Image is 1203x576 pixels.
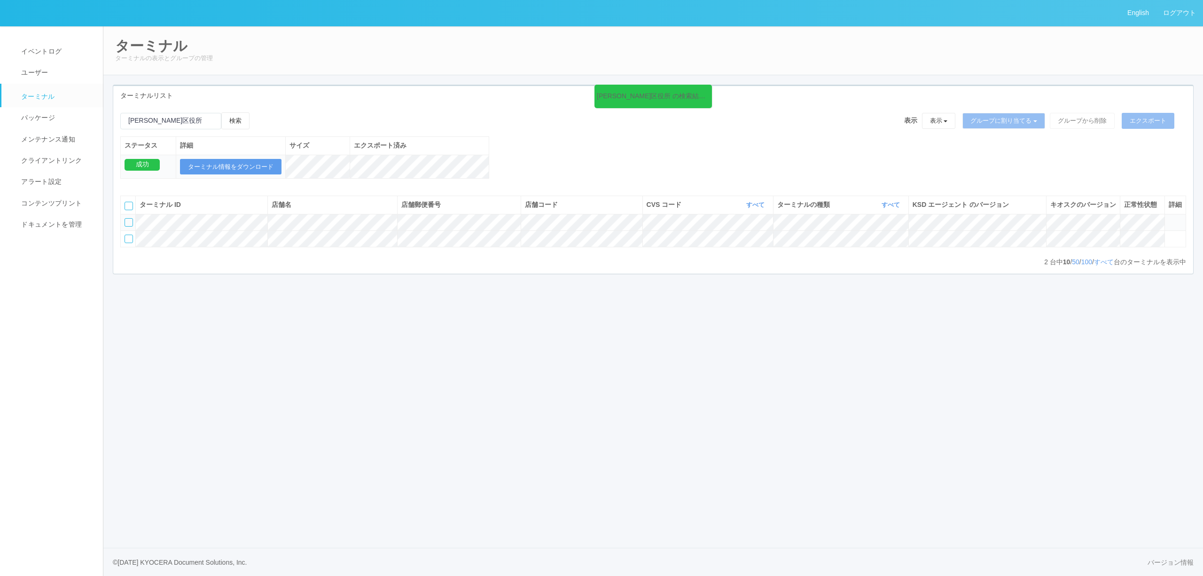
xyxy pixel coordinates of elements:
[180,141,281,150] div: 詳細
[1,171,111,192] a: アラート設定
[525,201,558,208] span: 店舗コード
[904,116,917,126] span: 表示
[879,200,905,210] button: すべて
[19,221,82,228] span: ドキュメントを管理
[113,86,1193,105] div: ターミナルリスト
[1094,258,1114,266] a: すべて
[19,93,55,100] span: ターミナル
[115,38,1191,54] h2: ターミナル
[115,54,1191,63] p: ターミナルの表示とグループの管理
[1072,258,1079,266] a: 50
[19,69,48,76] span: ユーザー
[744,200,769,210] button: すべて
[1063,258,1070,266] span: 10
[647,200,684,210] span: CVS コード
[777,200,832,210] span: ターミナルの種類
[221,112,250,129] button: 検索
[289,141,346,150] div: サイズ
[1148,558,1194,568] a: バージョン情報
[140,200,264,210] div: ターミナル ID
[1050,113,1115,129] button: グループから削除
[1,84,111,107] a: ターミナル
[1044,258,1050,266] span: 2
[882,201,902,208] a: すべて
[1044,257,1186,267] p: 台中 / / / 台のターミナルを表示中
[1,62,111,83] a: ユーザー
[272,201,291,208] span: 店舗名
[1,107,111,128] a: パッケージ
[19,199,82,207] span: コンテンツプリント
[1,193,111,214] a: コンテンツプリント
[1122,113,1174,129] button: エクスポート
[1081,258,1092,266] a: 100
[19,47,62,55] span: イベントログ
[1,150,111,171] a: クライアントリンク
[354,141,485,150] div: エクスポート済み
[1,129,111,150] a: メンテナンス通知
[1169,200,1182,210] div: 詳細
[913,201,1009,208] span: KSD エージェント のバージョン
[125,141,172,150] div: ステータス
[19,114,55,121] span: パッケージ
[180,159,281,175] button: ターミナル情報をダウンロード
[401,201,441,208] span: 店舗郵便番号
[1,214,111,235] a: ドキュメントを管理
[19,178,62,185] span: アラート設定
[19,135,75,143] span: メンテナンス通知
[1124,201,1157,208] span: 正常性状態
[597,91,710,101] div: [PERSON_NAME]区役所 の検索結果 (2 件)
[962,113,1045,129] button: グループに割り当てる
[922,113,956,129] button: 表示
[113,559,247,566] span: © [DATE] KYOCERA Document Solutions, Inc.
[125,159,160,171] div: 成功
[1,41,111,62] a: イベントログ
[1050,201,1116,208] span: キオスクのバージョン
[19,157,82,164] span: クライアントリンク
[746,201,767,208] a: すべて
